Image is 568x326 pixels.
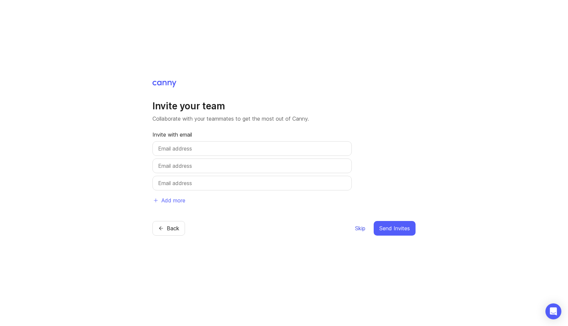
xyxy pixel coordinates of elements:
[545,303,561,319] div: Open Intercom Messenger
[158,179,346,187] input: Email address
[158,145,346,153] input: Email address
[152,193,186,208] button: Add more
[158,162,346,170] input: Email address
[374,221,416,236] button: Send Invites
[167,224,179,232] span: Back
[152,131,352,139] p: Invite with email
[355,224,365,232] span: Skip
[161,196,185,204] span: Add more
[152,100,416,112] h1: Invite your team
[152,115,416,123] p: Collaborate with your teammates to get the most out of Canny.
[152,81,176,87] img: Canny Home
[355,221,366,236] button: Skip
[379,224,410,232] span: Send Invites
[152,221,185,236] button: Back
